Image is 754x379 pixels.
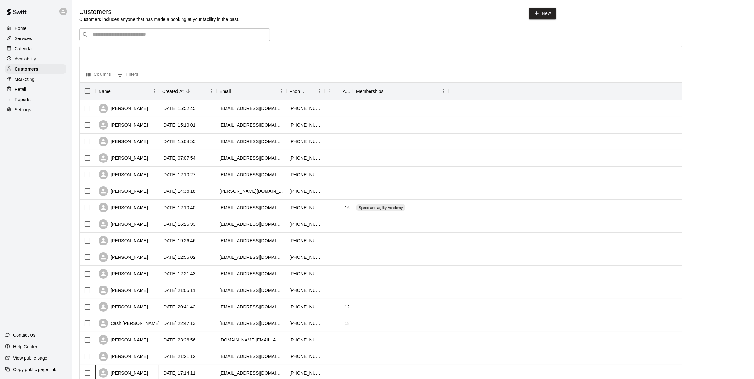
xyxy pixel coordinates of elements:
[5,105,66,114] a: Settings
[289,304,321,310] div: +18034144361
[289,221,321,227] div: +18034465749
[219,82,231,100] div: Email
[353,82,448,100] div: Memberships
[306,87,315,96] button: Sort
[289,204,321,211] div: +18035727930
[219,370,283,376] div: sawyermt1@gmail.com
[5,74,66,84] a: Marketing
[356,204,405,211] div: Speed and agility Academy
[219,122,283,128] div: lsgraham205@gmail.com
[219,105,283,112] div: mjonesjsm@gmail.com
[289,353,321,360] div: +18036030321
[13,366,56,373] p: Copy public page link
[219,304,283,310] div: gcreel54@gmail.com
[216,82,286,100] div: Email
[5,85,66,94] a: Retail
[162,155,196,161] div: 2025-07-18 07:07:54
[219,287,283,293] div: vawnvee16@yahoo.com
[289,271,321,277] div: +15409052624
[219,171,283,178] div: laurentruslow@gmail.com
[324,82,353,100] div: Age
[162,122,196,128] div: 2025-08-11 15:10:01
[5,44,66,53] div: Calendar
[99,120,148,130] div: [PERSON_NAME]
[384,87,392,96] button: Sort
[219,188,283,194] div: brad.shell@gmail.com
[162,204,196,211] div: 2025-07-16 12:10:40
[99,302,148,312] div: [PERSON_NAME]
[289,82,306,100] div: Phone Number
[219,138,283,145] div: wdougsaunders@gmail.com
[99,153,148,163] div: [PERSON_NAME]
[99,352,148,361] div: [PERSON_NAME]
[159,82,216,100] div: Created At
[99,335,148,345] div: [PERSON_NAME]
[79,8,239,16] h5: Customers
[289,320,321,327] div: +18033078637
[289,287,321,293] div: +13057476585
[529,8,556,19] a: New
[207,86,216,96] button: Menu
[5,54,66,64] a: Availability
[162,238,196,244] div: 2025-06-21 19:26:46
[162,320,196,327] div: 2025-05-25 22:47:13
[162,271,196,277] div: 2025-06-05 12:21:43
[99,236,148,245] div: [PERSON_NAME]
[162,188,196,194] div: 2025-07-16 14:36:18
[15,56,36,62] p: Availability
[79,28,270,41] div: Search customers by name or email
[99,319,160,328] div: Cash [PERSON_NAME]
[219,337,283,343] div: sross.sc@gmail.com
[13,332,36,338] p: Contact Us
[289,155,321,161] div: +17708001639
[162,82,184,100] div: Created At
[162,337,196,343] div: 2025-05-24 23:26:56
[289,337,321,343] div: +18033157483
[5,64,66,74] a: Customers
[289,105,321,112] div: +18035138009
[289,238,321,244] div: +18032694651
[289,370,321,376] div: +18034292187
[162,304,196,310] div: 2025-05-31 20:41:42
[79,16,239,23] p: Customers includes anyone that has made a booking at your facility in the past.
[219,221,283,227] div: grantg25@hotmail.com
[149,86,159,96] button: Menu
[289,122,321,128] div: +18033606730
[99,137,148,146] div: [PERSON_NAME]
[111,87,120,96] button: Sort
[343,82,350,100] div: Age
[219,353,283,360] div: mrama@sonitrolsc.com
[162,138,196,145] div: 2025-08-11 15:04:55
[99,252,148,262] div: [PERSON_NAME]
[13,343,37,350] p: Help Center
[99,219,148,229] div: [PERSON_NAME]
[219,271,283,277] div: lrs.marino01@gmail.com
[162,287,196,293] div: 2025-06-04 21:05:11
[219,254,283,260] div: sandyyork@sc.rr.com
[95,82,159,100] div: Name
[324,86,334,96] button: Menu
[5,24,66,33] a: Home
[162,171,196,178] div: 2025-07-17 12:10:27
[334,87,343,96] button: Sort
[289,254,321,260] div: +18036652669
[15,25,27,31] p: Home
[99,269,148,279] div: [PERSON_NAME]
[345,320,350,327] div: 18
[277,86,286,96] button: Menu
[345,304,350,310] div: 12
[289,171,321,178] div: +18033519781
[15,76,35,82] p: Marketing
[15,107,31,113] p: Settings
[289,138,321,145] div: +18036223743
[5,95,66,104] a: Reports
[231,87,240,96] button: Sort
[15,86,26,93] p: Retail
[439,86,448,96] button: Menu
[15,35,32,42] p: Services
[99,203,148,212] div: [PERSON_NAME]
[315,86,324,96] button: Menu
